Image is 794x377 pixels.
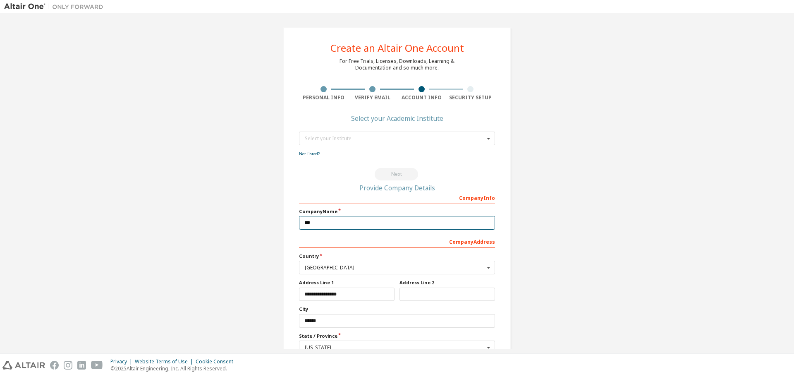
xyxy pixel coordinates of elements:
[305,345,485,350] div: [US_STATE]
[340,58,454,71] div: For Free Trials, Licenses, Downloads, Learning & Documentation and so much more.
[2,361,45,370] img: altair_logo.svg
[399,279,495,286] label: Address Line 2
[348,94,397,101] div: Verify Email
[77,361,86,370] img: linkedin.svg
[299,185,495,190] div: Provide Company Details
[91,361,103,370] img: youtube.svg
[135,358,196,365] div: Website Terms of Use
[299,306,495,312] label: City
[446,94,495,101] div: Security Setup
[299,333,495,339] label: State / Province
[64,361,72,370] img: instagram.svg
[299,235,495,248] div: Company Address
[50,361,59,370] img: facebook.svg
[397,94,446,101] div: Account Info
[4,2,108,11] img: Altair One
[351,116,443,121] div: Select your Academic Institute
[196,358,238,365] div: Cookie Consent
[299,168,495,180] div: You need to select your Academic Institute to continue
[299,151,320,156] a: Not listed?
[299,279,395,286] label: Address Line 1
[330,43,464,53] div: Create an Altair One Account
[299,253,495,259] label: Country
[305,265,485,270] div: [GEOGRAPHIC_DATA]
[299,208,495,215] label: Company Name
[299,191,495,204] div: Company Info
[110,358,135,365] div: Privacy
[299,94,348,101] div: Personal Info
[305,136,485,141] div: Select your Institute
[110,365,238,372] p: © 2025 Altair Engineering, Inc. All Rights Reserved.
